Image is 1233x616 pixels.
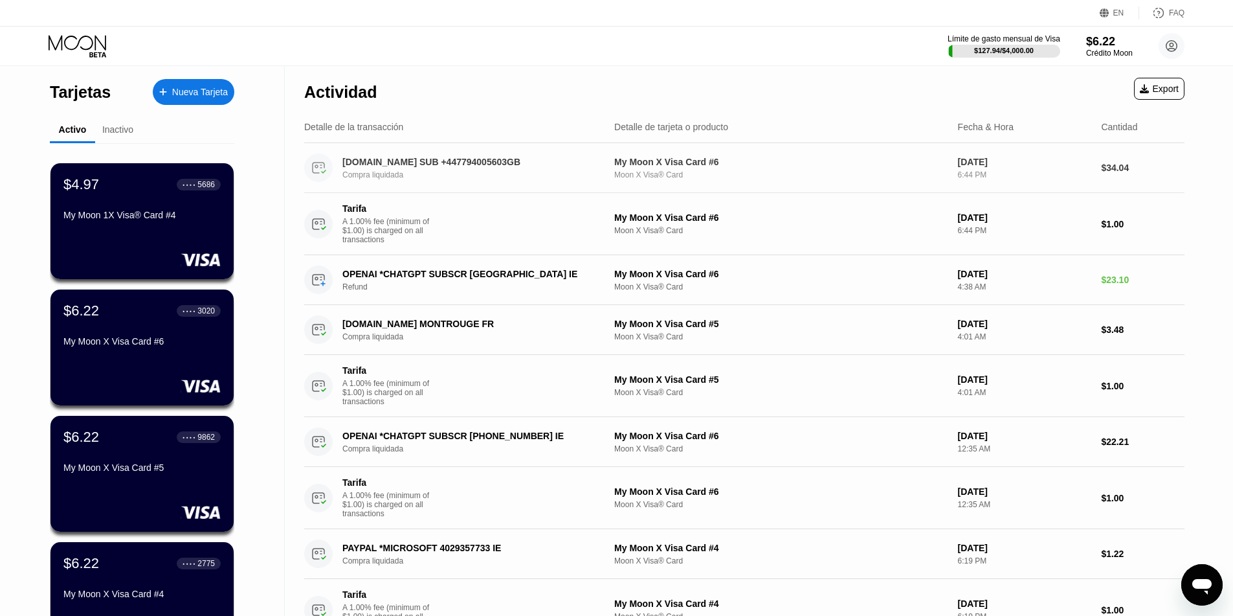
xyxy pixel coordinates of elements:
div: 9862 [197,433,215,442]
div: TarifaA 1.00% fee (minimum of $1.00) is charged on all transactionsMy Moon X Visa Card #6Moon X V... [304,193,1184,255]
div: $6.22 [63,302,99,319]
div: $127.94 / $4,000.00 [974,47,1034,54]
div: ● ● ● ● [183,309,195,313]
div: 6:19 PM [958,556,1091,565]
div: A 1.00% fee (minimum of $1.00) is charged on all transactions [342,379,439,406]
div: Export [1134,78,1184,100]
div: [DATE] [958,212,1091,223]
div: My Moon X Visa Card #6 [63,336,221,347]
div: Inactivo [102,124,133,135]
div: [DATE] [958,374,1091,385]
div: 4:38 AM [958,282,1091,291]
div: [DATE] [958,431,1091,441]
div: 6:44 PM [958,226,1091,235]
div: My Moon X Visa Card #6 [614,157,948,167]
div: $1.00 [1101,381,1184,391]
div: Tarifa [342,203,433,214]
div: [DATE] [958,543,1091,553]
div: ● ● ● ● [183,562,195,565]
div: [DOMAIN_NAME] MONTROUGE FRCompra liquidadaMy Moon X Visa Card #5Moon X Visa® Card[DATE]4:01 AM$3.48 [304,305,1184,355]
div: Activo [59,124,87,135]
div: My Moon X Visa Card #5 [614,319,948,329]
div: $1.00 [1101,493,1184,503]
div: 12:35 AM [958,444,1091,453]
div: 4:01 AM [958,332,1091,341]
div: Fecha & Hora [958,122,1014,132]
div: [DOMAIN_NAME] SUB +447794005603GB [342,157,594,167]
div: [DATE] [958,157,1091,167]
div: Moon X Visa® Card [614,226,948,235]
div: Límite de gasto mensual de Visa [948,34,1060,43]
div: FAQ [1169,8,1184,17]
div: Moon X Visa® Card [614,556,948,565]
div: $6.22 [1086,35,1133,49]
div: 2775 [197,559,215,568]
div: My Moon X Visa Card #6 [614,269,948,279]
div: Moon X Visa® Card [614,444,948,453]
div: Tarifa [342,365,433,376]
div: PAYPAL *MICROSOFT 4029357733 IECompra liquidadaMy Moon X Visa Card #4Moon X Visa® Card[DATE]6:19 ... [304,529,1184,579]
div: My Moon X Visa Card #4 [63,589,221,599]
div: TarifaA 1.00% fee (minimum of $1.00) is charged on all transactionsMy Moon X Visa Card #6Moon X V... [304,467,1184,529]
div: Moon X Visa® Card [614,332,948,341]
div: My Moon X Visa Card #6 [614,486,948,497]
div: My Moon X Visa Card #6 [614,212,948,223]
div: FAQ [1139,6,1184,19]
div: Compra liquidada [342,556,612,565]
div: $6.22● ● ● ●3020My Moon X Visa Card #6 [50,290,234,405]
div: My Moon X Visa Card #6 [614,431,948,441]
div: ● ● ● ● [183,183,195,187]
div: A 1.00% fee (minimum of $1.00) is charged on all transactions [342,217,439,244]
div: 5686 [197,180,215,189]
div: $4.97 [63,176,99,193]
div: $6.22 [63,429,99,446]
div: $1.00 [1101,605,1184,615]
div: $1.22 [1101,549,1184,559]
div: Refund [342,282,612,291]
div: OPENAI *CHATGPT SUBSCR [PHONE_NUMBER] IE [342,431,594,441]
div: Moon X Visa® Card [614,282,948,291]
div: EN [1113,8,1124,17]
div: [DATE] [958,319,1091,329]
div: 4:01 AM [958,388,1091,397]
div: [DATE] [958,486,1091,497]
div: Tarifa [342,589,433,600]
div: $3.48 [1101,325,1184,335]
div: Nueva Tarjeta [172,87,228,98]
div: OPENAI *CHATGPT SUBSCR [GEOGRAPHIC_DATA] IERefundMy Moon X Visa Card #6Moon X Visa® Card[DATE]4:3... [304,255,1184,305]
iframe: Botón para iniciar la ventana de mensajería [1181,564,1223,606]
div: $1.00 [1101,219,1184,229]
div: Moon X Visa® Card [614,388,948,397]
div: 3020 [197,306,215,315]
div: TarifaA 1.00% fee (minimum of $1.00) is charged on all transactionsMy Moon X Visa Card #5Moon X V... [304,355,1184,417]
div: $6.22Crédito Moon [1086,35,1133,58]
div: Moon X Visa® Card [614,170,948,179]
div: My Moon X Visa Card #5 [614,374,948,385]
div: Límite de gasto mensual de Visa$127.94/$4,000.00 [948,34,1060,58]
div: 12:35 AM [958,500,1091,509]
div: Detalle de la transacción [304,122,403,132]
div: My Moon X Visa Card #4 [614,543,948,553]
div: [DOMAIN_NAME] SUB +447794005603GBCompra liquidadaMy Moon X Visa Card #6Moon X Visa® Card[DATE]6:4... [304,143,1184,193]
div: ● ● ● ● [183,435,195,439]
div: Moon X Visa® Card [614,500,948,509]
div: OPENAI *CHATGPT SUBSCR [PHONE_NUMBER] IECompra liquidadaMy Moon X Visa Card #6Moon X Visa® Card[D... [304,417,1184,467]
div: $6.22● ● ● ●9862My Moon X Visa Card #5 [50,416,234,532]
div: $34.04 [1101,163,1184,173]
div: Cantidad [1101,122,1137,132]
div: [DATE] [958,269,1091,279]
div: EN [1100,6,1139,19]
div: My Moon X Visa Card #4 [614,599,948,609]
div: Nueva Tarjeta [153,79,234,105]
div: My Moon 1X Visa® Card #4 [63,210,221,220]
div: Detalle de tarjeta o producto [614,122,728,132]
div: 6:44 PM [958,170,1091,179]
div: PAYPAL *MICROSOFT 4029357733 IE [342,543,594,553]
div: Compra liquidada [342,332,612,341]
div: [DOMAIN_NAME] MONTROUGE FR [342,319,594,329]
div: Compra liquidada [342,444,612,453]
div: Export [1140,84,1179,94]
div: Crédito Moon [1086,49,1133,58]
div: Actividad [304,83,377,102]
